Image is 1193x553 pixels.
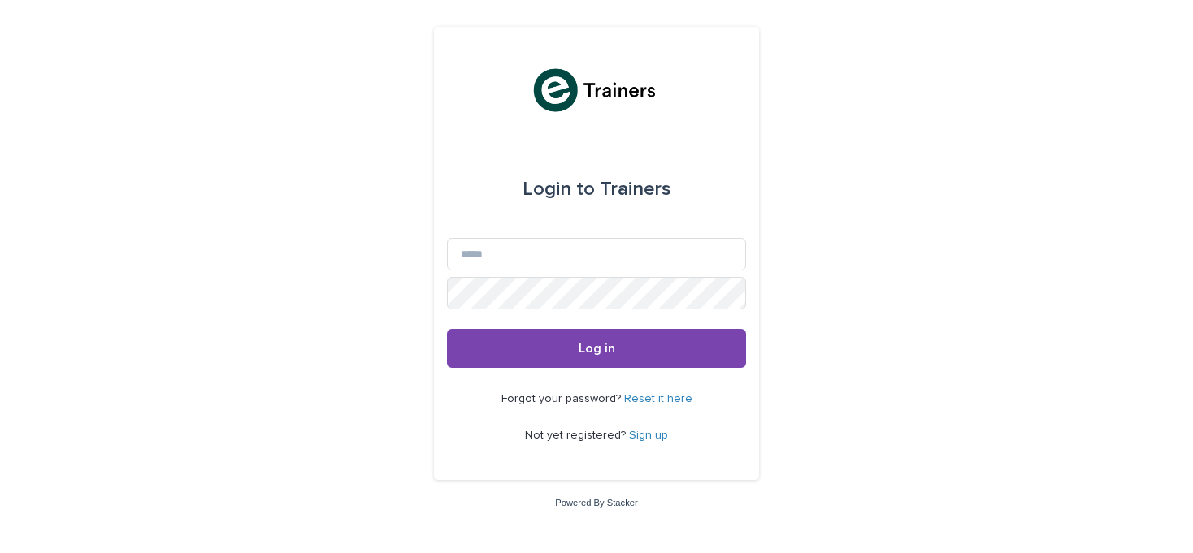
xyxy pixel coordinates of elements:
div: Trainers [523,166,671,212]
span: Not yet registered? [525,430,629,441]
span: Log in [579,342,615,355]
a: Reset it here [624,393,692,404]
a: Sign up [629,430,668,441]
a: Powered By Stacker [555,498,637,508]
button: Log in [447,329,746,368]
span: Login to [523,179,595,199]
span: Forgot your password? [501,393,624,404]
img: K0CqGN7SDeD6s4JG8KQk [529,66,663,114]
